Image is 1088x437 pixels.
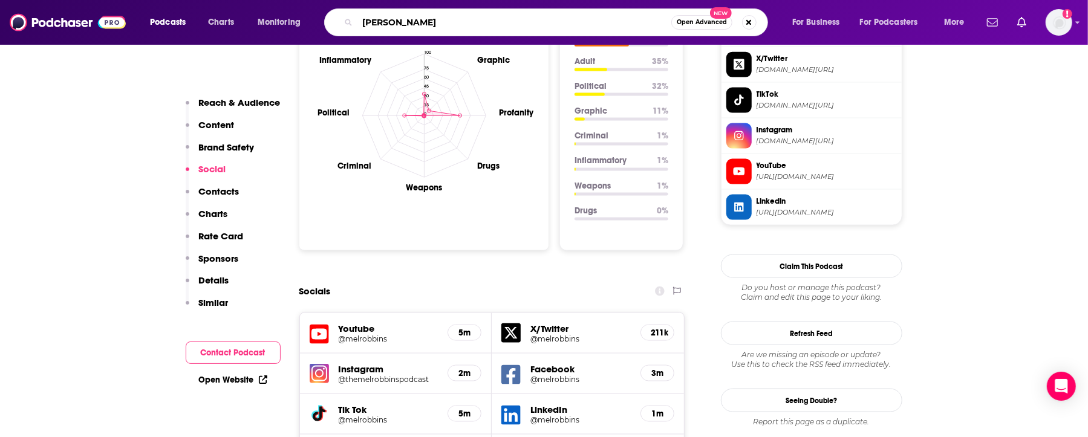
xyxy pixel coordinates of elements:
[757,160,897,171] span: YouTube
[721,283,902,293] span: Do you host or manage this podcast?
[319,54,371,65] text: Inflammatory
[186,253,239,275] button: Sponsors
[186,119,235,141] button: Content
[575,131,647,141] p: Criminal
[299,280,331,303] h2: Socials
[1046,9,1072,36] span: Logged in as collectedstrategies
[860,14,918,31] span: For Podcasters
[336,8,780,36] div: Search podcasts, credits, & more...
[575,81,642,91] p: Political
[339,404,438,415] h5: Tik Tok
[424,92,429,98] tspan: 30
[199,297,229,308] p: Similar
[657,155,668,166] p: 1 %
[186,186,239,208] button: Contacts
[657,181,668,191] p: 1 %
[199,163,226,175] p: Social
[530,415,631,424] h5: @melrobbins
[575,56,642,66] p: Adult
[575,155,647,166] p: Inflammatory
[1047,372,1076,401] div: Open Intercom Messenger
[458,409,471,419] h5: 5m
[530,323,631,334] h5: X/Twitter
[651,368,664,378] h5: 3m
[357,13,671,32] input: Search podcasts, credits, & more...
[726,123,897,149] a: Instagram[DOMAIN_NAME][URL]
[208,14,234,31] span: Charts
[651,328,664,338] h5: 211k
[142,13,201,32] button: open menu
[726,195,897,220] a: Linkedin[URL][DOMAIN_NAME]
[657,131,668,141] p: 1 %
[757,172,897,181] span: https://www.youtube.com/@melrobbins
[199,97,281,108] p: Reach & Audience
[477,54,510,65] text: Graphic
[757,137,897,146] span: instagram.com/themelrobbinspodcast
[757,65,897,74] span: twitter.com/melrobbins
[10,11,126,34] img: Podchaser - Follow, Share and Rate Podcasts
[199,208,228,219] p: Charts
[530,334,631,343] a: @melrobbins
[657,206,668,216] p: 0 %
[726,88,897,113] a: TikTok[DOMAIN_NAME][URL]
[406,183,442,193] text: Weapons
[339,363,438,375] h5: Instagram
[458,328,471,338] h5: 5m
[792,14,840,31] span: For Business
[757,89,897,100] span: TikTok
[721,322,902,345] button: Refresh Feed
[651,409,664,419] h5: 1m
[424,74,429,80] tspan: 60
[721,283,902,302] div: Claim and edit this page to your liking.
[200,13,241,32] a: Charts
[757,125,897,135] span: Instagram
[186,141,255,164] button: Brand Safety
[653,106,668,116] p: 11 %
[310,364,329,383] img: iconImage
[721,389,902,412] a: Seeing Double?
[186,297,229,319] button: Similar
[726,52,897,77] a: X/Twitter[DOMAIN_NAME][URL]
[339,323,438,334] h5: Youtube
[1046,9,1072,36] img: User Profile
[575,206,647,216] p: Drugs
[530,375,631,384] a: @melrobbins
[757,101,897,110] span: tiktok.com/@melrobbins
[337,161,371,171] text: Criminal
[186,230,244,253] button: Rate Card
[671,15,732,30] button: Open AdvancedNew
[424,65,429,70] tspan: 75
[575,181,647,191] p: Weapons
[258,14,301,31] span: Monitoring
[199,141,255,153] p: Brand Safety
[150,14,186,31] span: Podcasts
[1046,9,1072,36] button: Show profile menu
[199,253,239,264] p: Sponsors
[186,208,228,230] button: Charts
[499,108,534,118] text: Profanity
[339,415,438,424] a: @melrobbins
[530,363,631,375] h5: Facebook
[339,375,438,384] a: @themelrobbinspodcast
[757,53,897,64] span: X/Twitter
[339,334,438,343] a: @melrobbins
[458,368,471,378] h5: 2m
[710,7,732,19] span: New
[944,14,965,31] span: More
[652,81,668,91] p: 32 %
[1063,9,1072,19] svg: Add a profile image
[199,230,244,242] p: Rate Card
[249,13,316,32] button: open menu
[477,161,500,171] text: Drugs
[199,274,229,286] p: Details
[721,254,902,278] button: Claim This Podcast
[186,97,281,119] button: Reach & Audience
[199,375,267,385] a: Open Website
[652,56,668,66] p: 35 %
[757,196,897,207] span: Linkedin
[199,186,239,197] p: Contacts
